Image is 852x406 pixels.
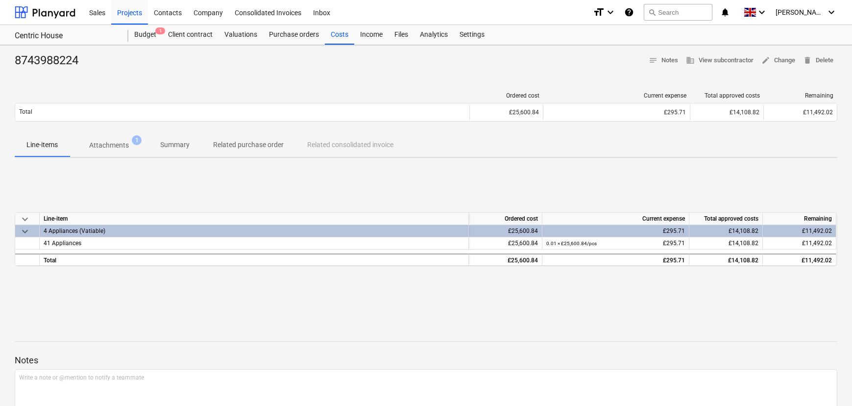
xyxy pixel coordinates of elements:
a: Analytics [414,25,454,45]
p: Line-items [26,140,58,150]
span: View subcontractor [686,55,754,66]
span: 1 [155,27,165,34]
p: Summary [160,140,190,150]
div: Current expense [547,92,686,99]
div: Current expense [542,213,689,225]
div: Line-item [40,213,469,225]
div: £14,108.82 [693,254,758,267]
iframe: Chat Widget [803,359,852,406]
div: £295.71 [546,225,685,237]
span: business [686,56,695,65]
div: Budget [128,25,162,45]
span: search [648,8,656,16]
div: £25,600.84 [473,254,538,267]
div: £11,492.02 [768,109,833,116]
div: Total approved costs [694,92,760,99]
div: £25,600.84 [473,225,538,237]
span: edit [761,56,770,65]
span: Delete [803,55,833,66]
div: 8743988224 [15,53,86,69]
div: 4 Appliances (Vatiable) [44,225,464,237]
span: delete [803,56,812,65]
span: [PERSON_NAME] [776,8,825,16]
p: Total [19,108,32,116]
span: keyboard_arrow_down [19,226,31,237]
div: £14,108.82 [694,109,759,116]
a: Budget1 [128,25,162,45]
i: notifications [720,6,730,18]
div: Total [40,254,469,266]
span: Notes [649,55,678,66]
div: £295.71 [547,109,686,116]
a: Files [389,25,414,45]
button: View subcontractor [682,53,757,68]
div: £14,108.82 [693,225,758,237]
i: keyboard_arrow_down [826,6,837,18]
small: 0.01 × £25,600.84 / pcs [546,241,597,246]
div: £25,600.84 [473,237,538,250]
div: Remaining [768,92,833,99]
div: £25,600.84 [474,109,539,116]
div: £14,108.82 [693,237,758,250]
div: £11,492.02 [767,225,832,237]
div: Centric House [15,31,117,41]
button: Delete [799,53,837,68]
button: Search [644,4,712,21]
div: £11,492.02 [767,237,832,250]
span: 1 [132,135,142,145]
a: Income [354,25,389,45]
span: notes [649,56,657,65]
i: keyboard_arrow_down [756,6,768,18]
i: format_size [593,6,605,18]
span: Change [761,55,795,66]
a: Costs [325,25,354,45]
span: keyboard_arrow_down [19,213,31,225]
div: Total approved costs [689,213,763,225]
div: £295.71 [546,254,685,267]
button: Notes [645,53,682,68]
a: Valuations [219,25,263,45]
span: 41 Appliances [44,240,81,247]
a: Settings [454,25,490,45]
div: £11,492.02 [767,254,832,267]
button: Change [757,53,799,68]
i: Knowledge base [624,6,634,18]
div: Ordered cost [474,92,539,99]
i: keyboard_arrow_down [605,6,616,18]
a: Client contract [162,25,219,45]
p: Related purchase order [213,140,284,150]
div: Ordered cost [469,213,542,225]
div: Remaining [763,213,836,225]
p: Attachments [89,140,129,151]
p: Notes [15,355,837,366]
div: £295.71 [546,237,685,250]
a: Purchase orders [263,25,325,45]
